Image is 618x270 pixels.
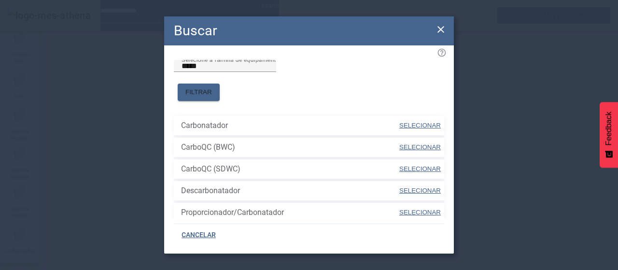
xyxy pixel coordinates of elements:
span: SELECIONAR [399,165,441,172]
mat-label: Selecione a família de equipamento [182,56,280,63]
span: SELECIONAR [399,143,441,151]
button: SELECIONAR [398,204,442,221]
h2: Buscar [174,20,217,41]
span: SELECIONAR [399,209,441,216]
button: Feedback - Mostrar pesquisa [600,102,618,168]
span: CarboQC (BWC) [181,142,398,153]
span: CarboQC (SDWC) [181,163,398,175]
span: CANCELAR [182,230,216,240]
span: FILTRAR [185,87,212,97]
button: FILTRAR [178,84,220,101]
span: Proporcionador/Carbonatador [181,207,398,218]
span: SELECIONAR [399,122,441,129]
button: CANCELAR [174,227,224,244]
button: SELECIONAR [398,160,442,178]
span: Carbonatador [181,120,398,131]
span: SELECIONAR [399,187,441,194]
button: SELECIONAR [398,139,442,156]
span: Descarbonatador [181,185,398,197]
span: Feedback [604,112,613,145]
button: SELECIONAR [398,182,442,199]
button: SELECIONAR [398,117,442,134]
